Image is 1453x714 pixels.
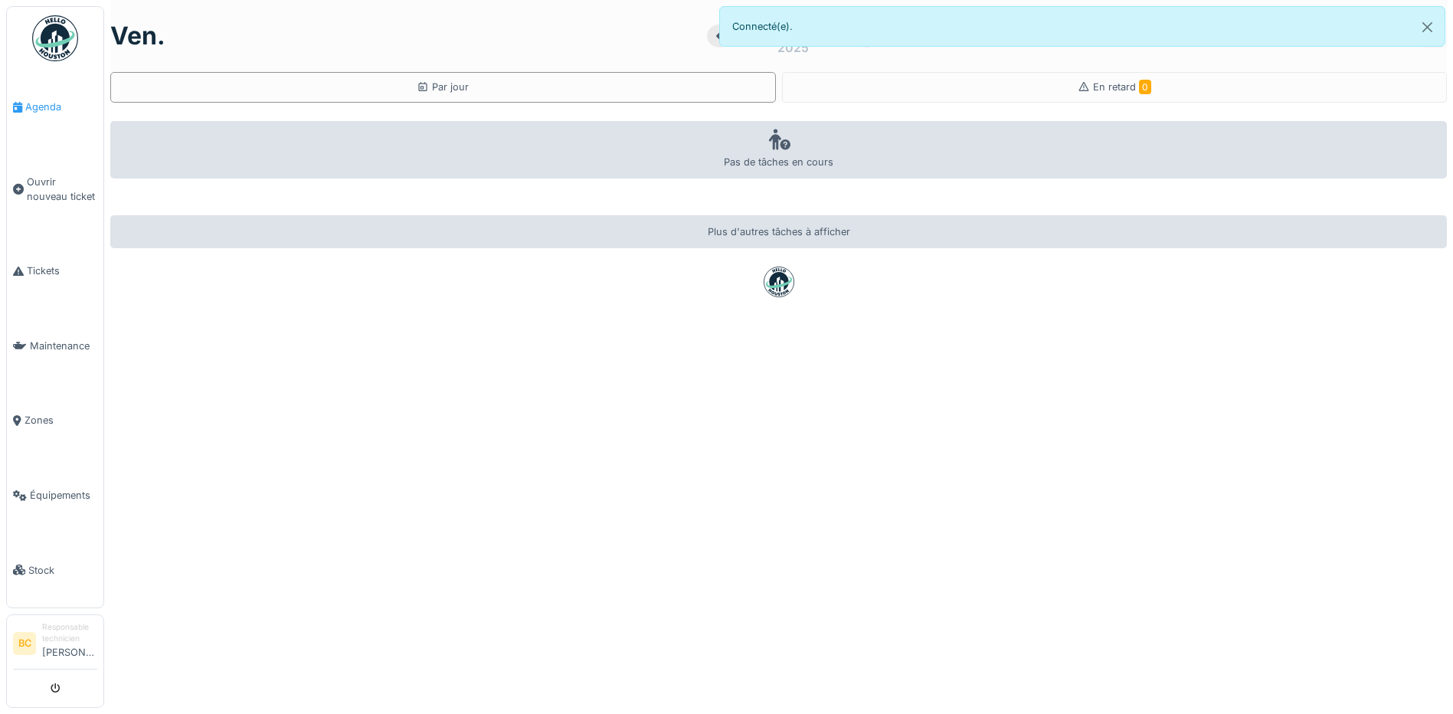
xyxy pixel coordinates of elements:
img: Badge_color-CXgf-gQk.svg [32,15,78,61]
div: Pas de tâches en cours [110,121,1447,178]
span: Équipements [30,488,97,503]
a: Ouvrir nouveau ticket [7,145,103,234]
a: Zones [7,383,103,458]
span: Ouvrir nouveau ticket [27,175,97,204]
div: Plus d'autres tâches à afficher [110,215,1447,248]
button: Close [1410,7,1445,47]
span: Stock [28,563,97,578]
a: Équipements [7,458,103,533]
span: Tickets [27,264,97,278]
span: En retard [1093,81,1151,93]
img: badge-BVDL4wpA.svg [764,267,794,297]
div: Responsable technicien [42,621,97,645]
div: Connecté(e). [719,6,1446,47]
a: Maintenance [7,309,103,384]
span: Maintenance [30,339,97,353]
div: Par jour [417,80,469,94]
li: [PERSON_NAME] [42,621,97,666]
a: Agenda [7,70,103,145]
li: BC [13,632,36,655]
a: Tickets [7,234,103,309]
span: Agenda [25,100,97,114]
h1: ven. [110,21,165,51]
div: 2025 [777,38,809,57]
a: BC Responsable technicien[PERSON_NAME] [13,621,97,670]
span: Zones [25,413,97,427]
span: 0 [1139,80,1151,94]
a: Stock [7,532,103,608]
